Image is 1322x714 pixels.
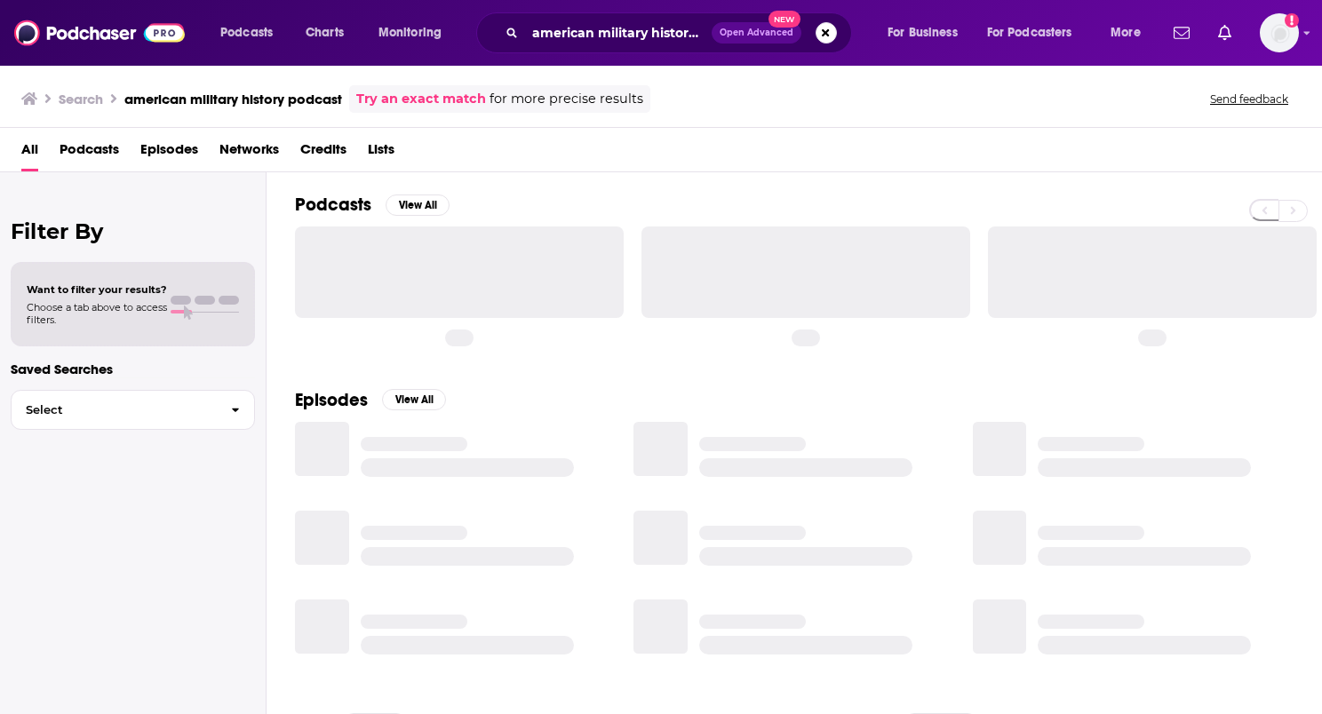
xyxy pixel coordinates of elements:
[356,89,486,109] a: Try an exact match
[11,218,255,244] h2: Filter By
[1260,13,1299,52] span: Logged in as KSteele
[300,135,346,171] a: Credits
[1260,13,1299,52] button: Show profile menu
[124,91,342,107] h3: american military history podcast
[27,301,167,326] span: Choose a tab above to access filters.
[295,194,450,216] a: PodcastsView All
[140,135,198,171] a: Episodes
[60,135,119,171] a: Podcasts
[295,389,446,411] a: EpisodesView All
[875,19,980,47] button: open menu
[490,89,643,109] span: for more precise results
[366,19,465,47] button: open menu
[219,135,279,171] a: Networks
[382,389,446,410] button: View All
[386,194,450,216] button: View All
[295,389,368,411] h2: Episodes
[1111,20,1141,45] span: More
[525,19,712,47] input: Search podcasts, credits, & more...
[11,361,255,377] p: Saved Searches
[12,404,217,416] span: Select
[1211,18,1238,48] a: Show notifications dropdown
[1167,18,1197,48] a: Show notifications dropdown
[1260,13,1299,52] img: User Profile
[208,19,296,47] button: open menu
[11,390,255,430] button: Select
[888,20,958,45] span: For Business
[14,16,185,50] img: Podchaser - Follow, Share and Rate Podcasts
[295,194,371,216] h2: Podcasts
[976,19,1098,47] button: open menu
[769,11,800,28] span: New
[1098,19,1163,47] button: open menu
[27,283,167,296] span: Want to filter your results?
[987,20,1072,45] span: For Podcasters
[220,20,273,45] span: Podcasts
[378,20,442,45] span: Monitoring
[294,19,354,47] a: Charts
[493,12,869,53] div: Search podcasts, credits, & more...
[21,135,38,171] a: All
[712,22,801,44] button: Open AdvancedNew
[59,91,103,107] h3: Search
[1205,91,1294,107] button: Send feedback
[306,20,344,45] span: Charts
[1285,13,1299,28] svg: Add a profile image
[368,135,394,171] a: Lists
[720,28,793,37] span: Open Advanced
